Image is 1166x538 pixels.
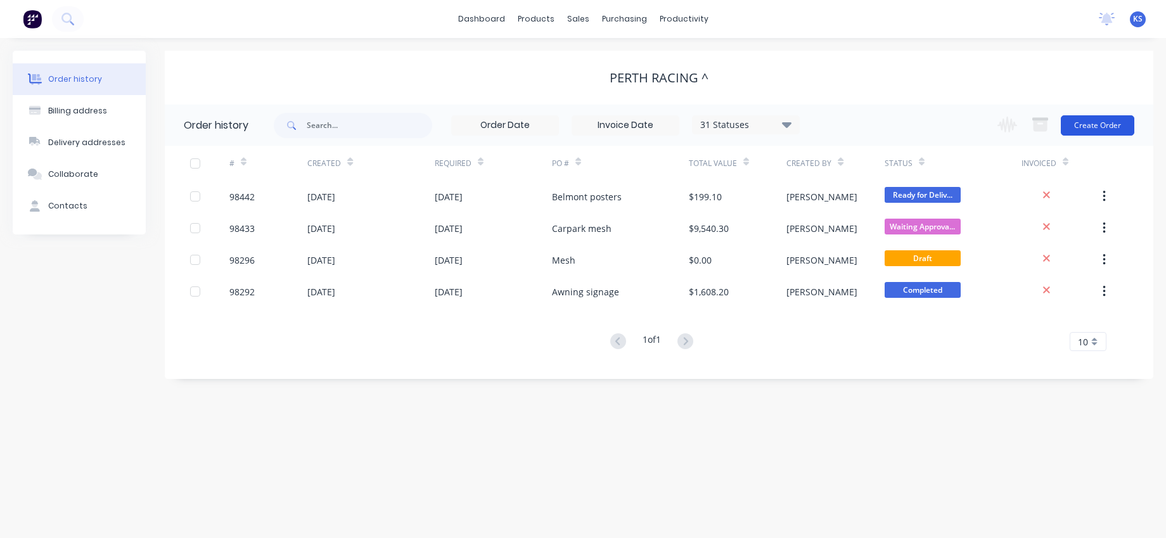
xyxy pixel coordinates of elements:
div: # [229,158,234,169]
div: Created [307,146,435,181]
div: PO # [552,158,569,169]
span: Draft [885,250,961,266]
button: Contacts [13,190,146,222]
div: Collaborate [48,169,98,180]
div: purchasing [596,10,653,29]
div: Required [435,146,552,181]
input: Invoice Date [572,116,679,135]
div: [PERSON_NAME] [786,222,857,235]
div: [DATE] [307,190,335,203]
div: 98442 [229,190,255,203]
div: Order history [184,118,248,133]
div: # [229,146,307,181]
div: Status [885,158,913,169]
div: $1,608.20 [689,285,729,298]
div: Order history [48,74,102,85]
div: [DATE] [435,285,463,298]
div: [PERSON_NAME] [786,190,857,203]
div: [DATE] [307,285,335,298]
div: Perth Racing ^ [610,70,708,86]
div: $9,540.30 [689,222,729,235]
div: Total Value [689,158,737,169]
div: $0.00 [689,253,712,267]
span: KS [1133,13,1143,25]
div: Mesh [552,253,575,267]
div: Awning signage [552,285,619,298]
div: PO # [552,146,689,181]
div: Created [307,158,341,169]
div: Status [885,146,1022,181]
div: Carpark mesh [552,222,612,235]
div: [PERSON_NAME] [786,253,857,267]
div: products [511,10,561,29]
div: Delivery addresses [48,137,125,148]
span: Completed [885,282,961,298]
div: 1 of 1 [643,333,661,351]
div: [DATE] [307,222,335,235]
button: Order history [13,63,146,95]
span: Ready for Deliv... [885,187,961,203]
div: [PERSON_NAME] [786,285,857,298]
div: 31 Statuses [693,118,799,132]
div: sales [561,10,596,29]
div: Invoiced [1022,146,1099,181]
img: Factory [23,10,42,29]
div: 98433 [229,222,255,235]
input: Search... [307,113,432,138]
div: Billing address [48,105,107,117]
div: Contacts [48,200,87,212]
button: Delivery addresses [13,127,146,158]
button: Create Order [1061,115,1134,136]
div: [DATE] [435,222,463,235]
div: 98296 [229,253,255,267]
input: Order Date [452,116,558,135]
button: Collaborate [13,158,146,190]
a: dashboard [452,10,511,29]
button: Billing address [13,95,146,127]
div: [DATE] [307,253,335,267]
div: Belmont posters [552,190,622,203]
div: [DATE] [435,190,463,203]
div: productivity [653,10,715,29]
div: Created By [786,158,831,169]
div: Total Value [689,146,786,181]
span: 10 [1078,335,1088,349]
div: 98292 [229,285,255,298]
div: [DATE] [435,253,463,267]
div: Invoiced [1022,158,1056,169]
div: $199.10 [689,190,722,203]
div: Created By [786,146,884,181]
div: Required [435,158,471,169]
span: Waiting Approva... [885,219,961,234]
